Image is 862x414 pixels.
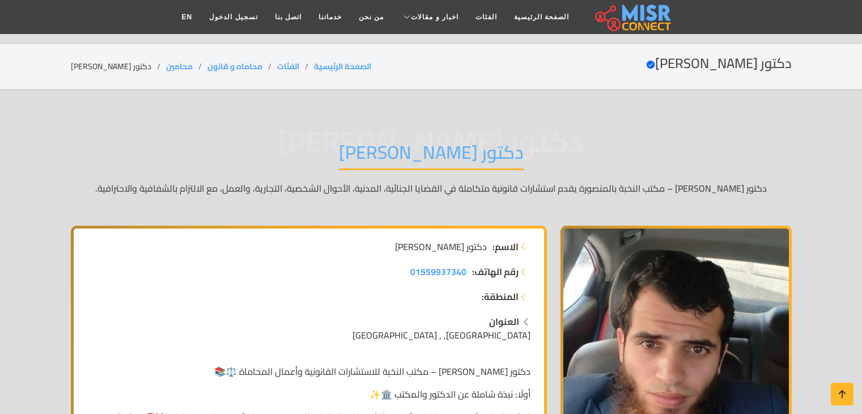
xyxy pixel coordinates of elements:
[489,313,519,330] strong: العنوان
[482,290,519,303] strong: المنطقة:
[646,60,655,69] svg: Verified account
[207,59,262,74] a: محاماه و قانون
[350,6,392,28] a: من نحن
[87,387,530,401] p: أولًا: نبذة شاملة عن الدكتور والمكتب 🏛️✨
[266,6,310,28] a: اتصل بنا
[492,240,519,254] strong: الاسم:
[395,240,487,254] span: دكتور [PERSON_NAME]
[173,6,201,28] a: EN
[595,3,671,31] img: main.misr_connect
[310,6,350,28] a: خدماتنا
[314,59,371,74] a: الصفحة الرئيسية
[467,6,506,28] a: الفئات
[71,181,792,209] p: دكتور [PERSON_NAME] – مكتب النخبة بالمنصورة يقدم استشارات قانونية متكاملة في القضايا الجنائية، ال...
[410,263,466,280] span: 01559937340
[87,365,530,378] p: دكتور [PERSON_NAME] – مكتب النخبة للاستشارات القانونية وأعمال المحاماة ⚖️📚
[392,6,467,28] a: اخبار و مقالات
[353,327,530,344] span: [GEOGRAPHIC_DATA], , [GEOGRAPHIC_DATA]
[201,6,266,28] a: تسجيل الدخول
[472,265,519,278] strong: رقم الهاتف:
[71,61,166,73] li: دكتور [PERSON_NAME]
[410,265,466,278] a: 01559937340
[646,56,792,72] h2: دكتور [PERSON_NAME]
[339,141,524,170] h1: دكتور [PERSON_NAME]
[166,59,193,74] a: محامين
[277,59,299,74] a: الفئات
[411,12,458,22] span: اخبار و مقالات
[506,6,578,28] a: الصفحة الرئيسية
